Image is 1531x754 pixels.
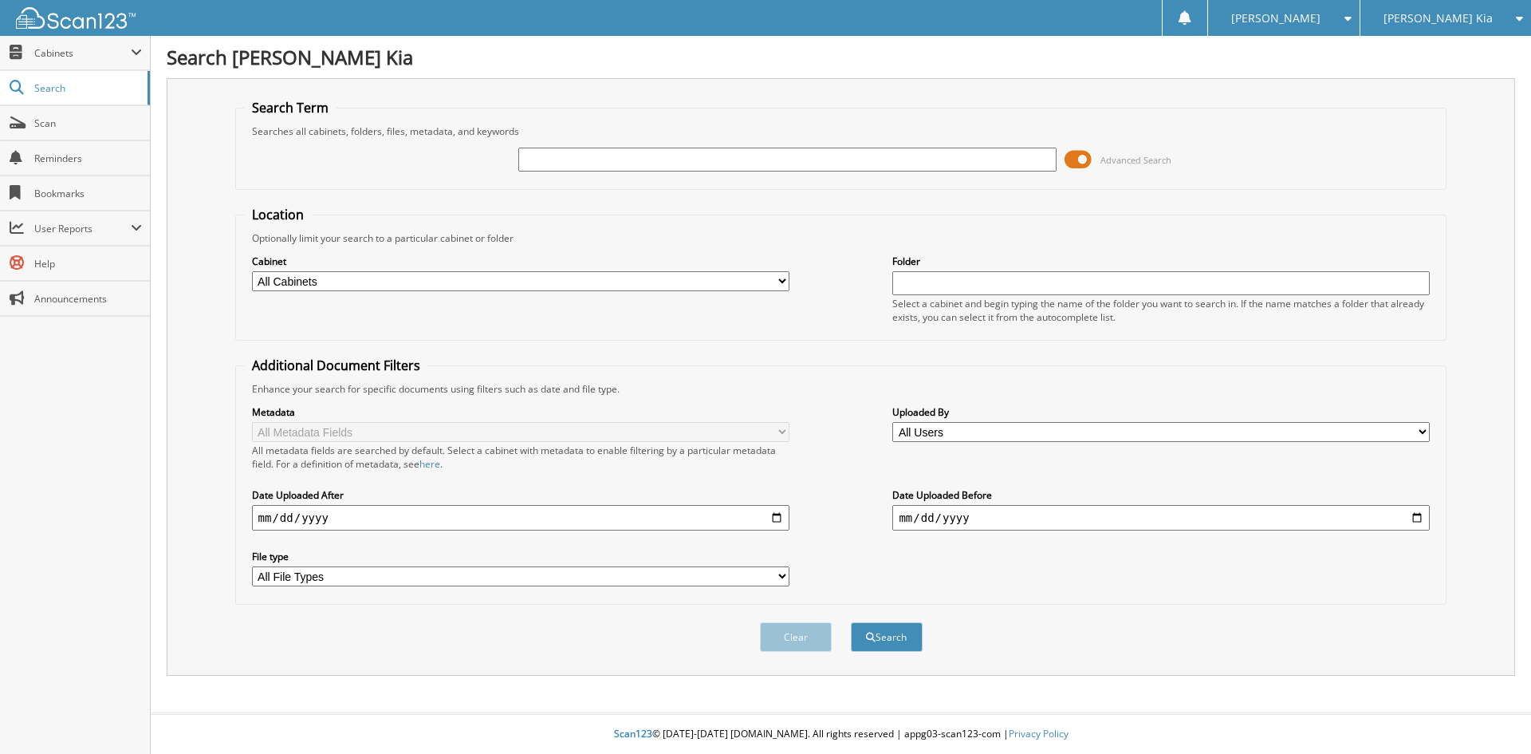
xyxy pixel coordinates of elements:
[244,99,337,116] legend: Search Term
[34,116,142,130] span: Scan
[1100,154,1171,166] span: Advanced Search
[34,292,142,306] span: Announcements
[252,488,789,502] label: Date Uploaded After
[151,715,1531,754] div: © [DATE]-[DATE] [DOMAIN_NAME]. All rights reserved | appg03-scan123-com |
[34,222,131,235] span: User Reports
[1009,727,1069,740] a: Privacy Policy
[34,152,142,165] span: Reminders
[244,124,1439,138] div: Searches all cabinets, folders, files, metadata, and keywords
[244,357,428,374] legend: Additional Document Filters
[614,727,652,740] span: Scan123
[252,444,789,471] div: All metadata fields are searched by default. Select a cabinet with metadata to enable filtering b...
[892,405,1430,419] label: Uploaded By
[1231,14,1320,23] span: [PERSON_NAME]
[1383,14,1493,23] span: [PERSON_NAME] Kia
[252,550,789,563] label: File type
[34,81,140,95] span: Search
[892,488,1430,502] label: Date Uploaded Before
[892,255,1430,268] label: Folder
[252,505,789,531] input: start
[252,405,789,419] label: Metadata
[419,457,440,471] a: here
[244,382,1439,396] div: Enhance your search for specific documents using filters such as date and file type.
[244,206,312,223] legend: Location
[760,622,832,652] button: Clear
[252,255,789,268] label: Cabinet
[244,231,1439,245] div: Optionally limit your search to a particular cabinet or folder
[34,187,142,200] span: Bookmarks
[34,46,131,60] span: Cabinets
[167,44,1515,70] h1: Search [PERSON_NAME] Kia
[892,297,1430,324] div: Select a cabinet and begin typing the name of the folder you want to search in. If the name match...
[892,505,1430,531] input: end
[16,7,136,29] img: scan123-logo-white.svg
[34,257,142,270] span: Help
[851,622,923,652] button: Search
